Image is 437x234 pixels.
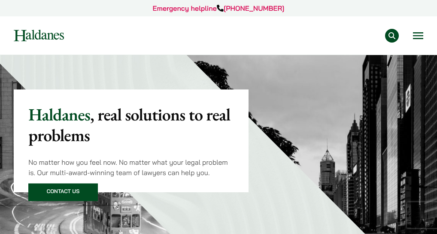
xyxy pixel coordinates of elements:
p: Haldanes [28,104,234,145]
a: Emergency helpline[PHONE_NUMBER] [153,4,285,12]
button: Search [385,29,399,43]
mark: , real solutions to real problems [28,103,230,146]
img: Logo of Haldanes [14,30,64,41]
a: Contact Us [28,184,98,201]
p: No matter how you feel now. No matter what your legal problem is. Our multi-award-winning team of... [28,157,234,178]
button: Open menu [413,32,423,39]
